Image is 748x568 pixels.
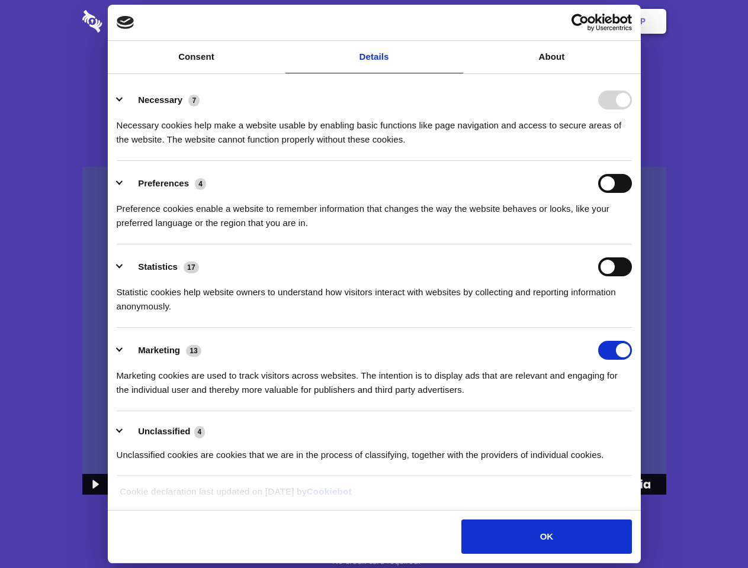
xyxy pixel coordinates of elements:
span: 4 [194,426,206,438]
div: Cookie declaration last updated on [DATE] by [111,485,637,508]
a: Consent [108,41,285,73]
div: Marketing cookies are used to track visitors across websites. The intention is to display ads tha... [117,360,632,397]
a: Cookiebot [307,486,352,496]
label: Marketing [138,345,180,355]
span: 7 [188,95,200,106]
a: Usercentrics Cookiebot - opens in a new window [528,14,632,31]
div: Unclassified cookies are cookies that we are in the process of classifying, together with the pro... [117,439,632,462]
button: OK [461,519,631,554]
div: Preference cookies enable a website to remember information that changes the way the website beha... [117,193,632,230]
h4: Auto-redaction of sensitive data, encrypted data sharing and self-destructing private chats. Shar... [82,108,666,147]
a: About [463,41,641,73]
label: Necessary [138,95,182,105]
a: Login [537,3,589,40]
button: Marketing (13) [117,341,209,360]
a: Pricing [348,3,399,40]
label: Preferences [138,178,189,188]
button: Statistics (17) [117,257,207,276]
img: Sharesecret [82,167,666,495]
div: Necessary cookies help make a website usable by enabling basic functions like page navigation and... [117,109,632,147]
div: Statistic cookies help website owners to understand how visitors interact with websites by collec... [117,276,632,314]
button: Unclassified (4) [117,424,213,439]
span: 17 [184,262,199,273]
iframe: Drift Widget Chat Controller [689,509,734,554]
img: logo [117,16,134,29]
span: 4 [195,178,206,190]
h1: Eliminate Slack Data Loss. [82,53,666,96]
img: logo-wordmark-white-trans-d4663122ce5f474addd5e946df7df03e33cb6a1c49d2221995e7729f52c070b2.svg [82,10,184,33]
button: Play Video [82,474,107,495]
button: Preferences (4) [117,174,214,193]
label: Statistics [138,262,178,272]
span: 13 [186,345,201,357]
a: Contact [480,3,535,40]
button: Necessary (7) [117,91,207,109]
a: Details [285,41,463,73]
